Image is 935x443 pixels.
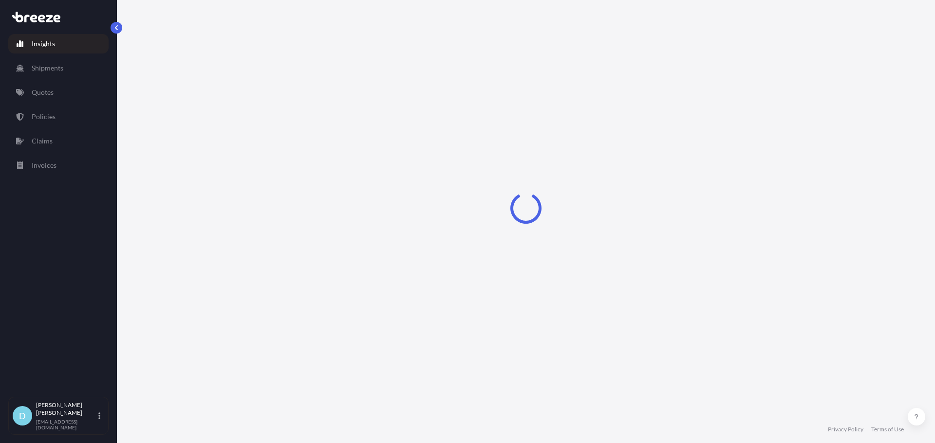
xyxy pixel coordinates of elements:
a: Insights [8,34,109,53]
a: Policies [8,107,109,126]
a: Invoices [8,156,109,175]
p: [EMAIL_ADDRESS][DOMAIN_NAME] [36,419,96,430]
span: D [19,411,26,421]
p: Claims [32,136,53,146]
a: Shipments [8,58,109,78]
p: Policies [32,112,56,122]
p: Insights [32,39,55,49]
a: Quotes [8,83,109,102]
a: Claims [8,131,109,151]
p: Shipments [32,63,63,73]
a: Terms of Use [871,425,904,433]
p: Invoices [32,160,56,170]
a: Privacy Policy [828,425,863,433]
p: Quotes [32,88,54,97]
p: [PERSON_NAME] [PERSON_NAME] [36,401,96,417]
